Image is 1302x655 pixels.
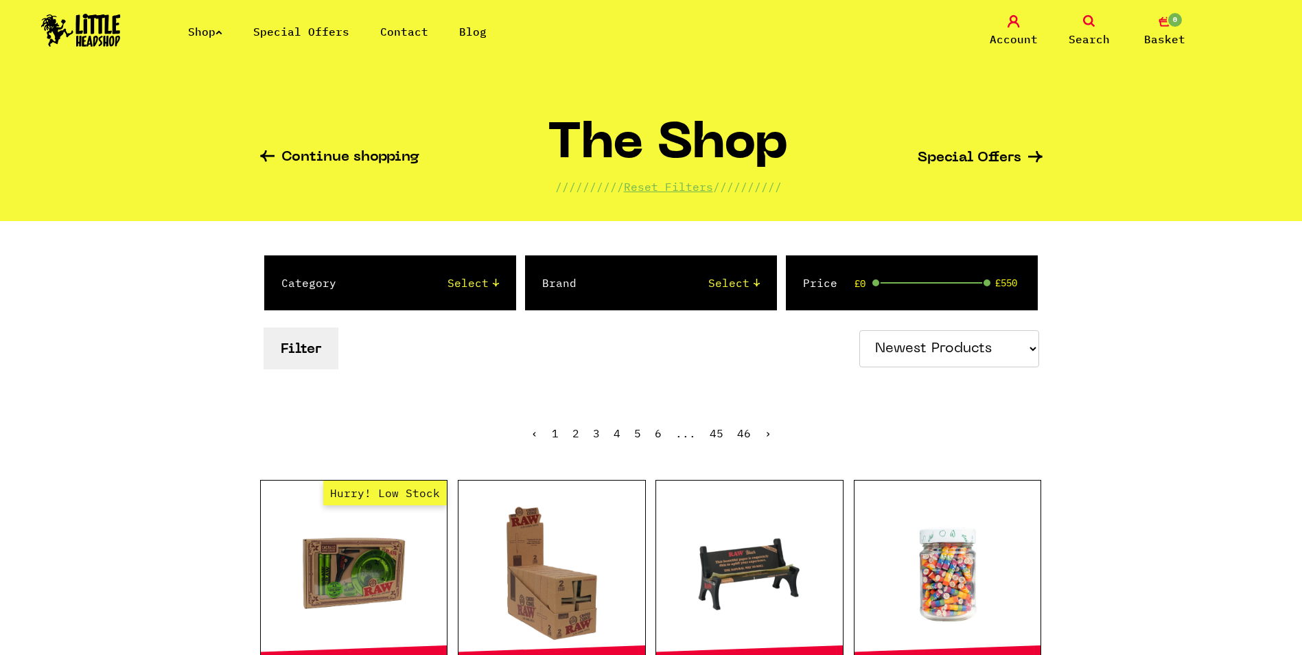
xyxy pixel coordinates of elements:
[548,122,789,179] h1: The Shop
[1130,15,1199,47] a: 0 Basket
[1167,12,1183,28] span: 0
[380,25,428,38] a: Contact
[995,277,1017,288] span: £550
[1144,31,1185,47] span: Basket
[260,150,419,166] a: Continue shopping
[572,426,579,440] a: 2
[264,327,338,369] button: Filter
[531,428,538,439] li: « Previous
[323,481,447,505] span: Hurry! Low Stock
[634,426,641,440] a: 5
[614,426,620,440] a: 4
[855,278,865,289] span: £0
[531,426,538,440] span: ‹
[188,25,222,38] a: Shop
[41,14,121,47] img: Little Head Shop Logo
[593,426,600,440] a: 3
[542,275,577,291] label: Brand
[459,25,487,38] a: Blog
[710,426,723,440] a: 45
[675,426,696,440] span: ...
[624,180,713,194] a: Reset Filters
[555,179,782,195] p: ////////// //////////
[1055,15,1124,47] a: Search
[803,275,837,291] label: Price
[552,426,559,440] span: 1
[765,426,771,440] a: Next »
[990,31,1038,47] span: Account
[281,275,336,291] label: Category
[918,151,1043,165] a: Special Offers
[655,426,662,440] a: 6
[737,426,751,440] a: 46
[261,505,447,642] a: Hurry! Low Stock
[253,25,349,38] a: Special Offers
[1069,31,1110,47] span: Search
